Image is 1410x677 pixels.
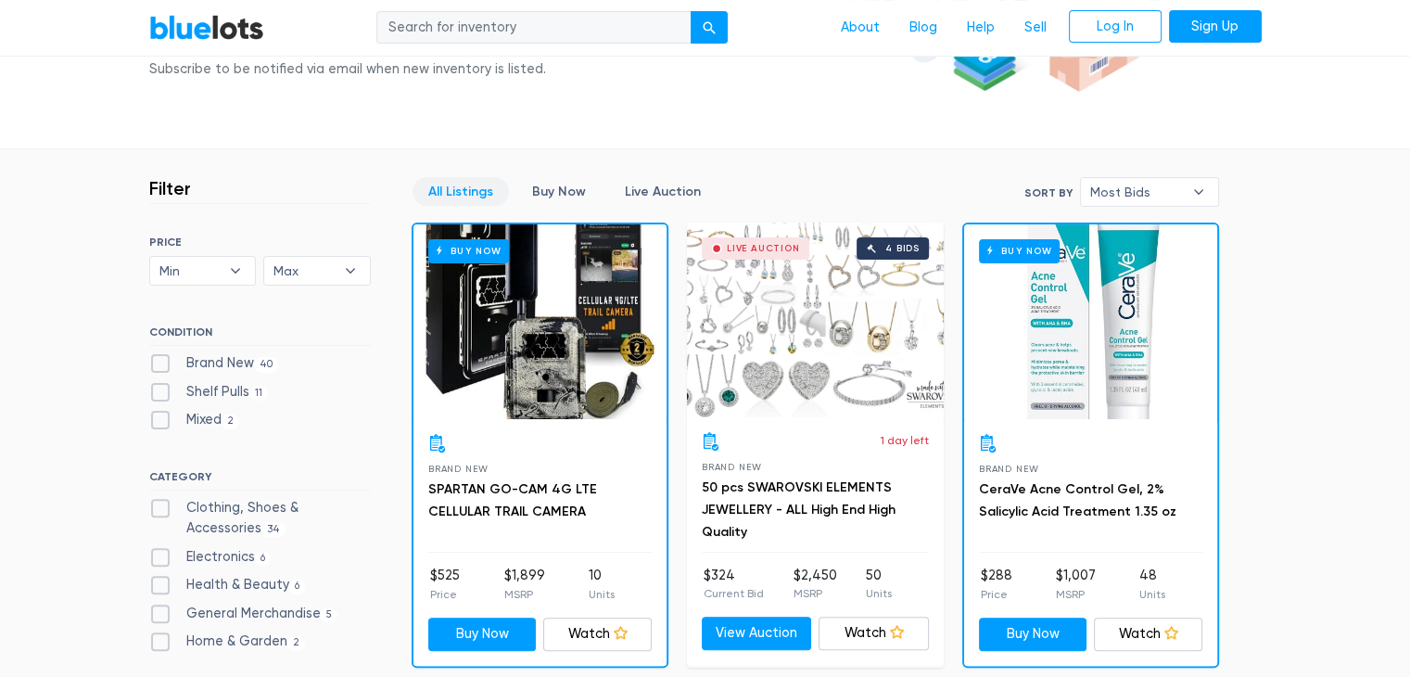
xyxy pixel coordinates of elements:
[885,244,920,253] div: 4 bids
[413,224,667,419] a: Buy Now
[1024,185,1073,201] label: Sort By
[1069,10,1162,44] a: Log In
[249,386,269,401] span: 11
[376,11,692,45] input: Search for inventory
[430,586,460,603] p: Price
[704,566,764,603] li: $324
[149,236,371,249] h6: PRICE
[428,464,489,474] span: Brand New
[589,566,615,603] li: 10
[273,257,335,285] span: Max
[149,59,552,80] div: Subscribe to be notified via email when new inventory is listed.
[159,257,221,285] span: Min
[979,618,1087,651] a: Buy Now
[981,586,1012,603] p: Price
[1139,566,1165,603] li: 48
[254,357,279,372] span: 40
[149,575,306,595] label: Health & Beauty
[331,257,370,285] b: ▾
[321,607,338,622] span: 5
[979,239,1060,262] h6: Buy Now
[149,604,338,624] label: General Merchandise
[881,432,929,449] p: 1 day left
[289,579,306,594] span: 6
[149,632,306,652] label: Home & Garden
[826,10,895,45] a: About
[149,353,279,374] label: Brand New
[428,618,537,651] a: Buy Now
[428,481,597,519] a: SPARTAN GO-CAM 4G LTE CELLULAR TRAIL CAMERA
[1179,178,1218,206] b: ▾
[702,462,762,472] span: Brand New
[895,10,952,45] a: Blog
[979,481,1176,519] a: CeraVe Acne Control Gel, 2% Salicylic Acid Treatment 1.35 oz
[1169,10,1262,44] a: Sign Up
[819,617,929,650] a: Watch
[503,586,544,603] p: MSRP
[261,522,286,537] span: 34
[1056,586,1096,603] p: MSRP
[149,14,264,41] a: BlueLots
[1090,178,1183,206] span: Most Bids
[702,617,812,650] a: View Auction
[589,586,615,603] p: Units
[216,257,255,285] b: ▾
[1010,10,1061,45] a: Sell
[503,566,544,603] li: $1,899
[149,410,240,430] label: Mixed
[704,585,764,602] p: Current Bid
[964,224,1217,419] a: Buy Now
[981,566,1012,603] li: $288
[543,618,652,651] a: Watch
[287,636,306,651] span: 2
[1056,566,1096,603] li: $1,007
[609,177,717,206] a: Live Auction
[1139,586,1165,603] p: Units
[149,470,371,491] h6: CATEGORY
[952,10,1010,45] a: Help
[149,326,371,346] h6: CONDITION
[516,177,602,206] a: Buy Now
[149,547,272,568] label: Electronics
[255,551,272,566] span: 6
[979,464,1039,474] span: Brand New
[149,382,269,402] label: Shelf Pulls
[149,498,371,538] label: Clothing, Shoes & Accessories
[687,223,944,417] a: Live Auction 4 bids
[222,415,240,429] span: 2
[1094,618,1202,651] a: Watch
[793,566,836,603] li: $2,450
[702,479,896,540] a: 50 pcs SWAROVSKI ELEMENTS JEWELLERY - ALL High End High Quality
[430,566,460,603] li: $525
[413,177,509,206] a: All Listings
[793,585,836,602] p: MSRP
[149,177,191,199] h3: Filter
[866,585,892,602] p: Units
[428,239,509,262] h6: Buy Now
[866,566,892,603] li: 50
[727,244,800,253] div: Live Auction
